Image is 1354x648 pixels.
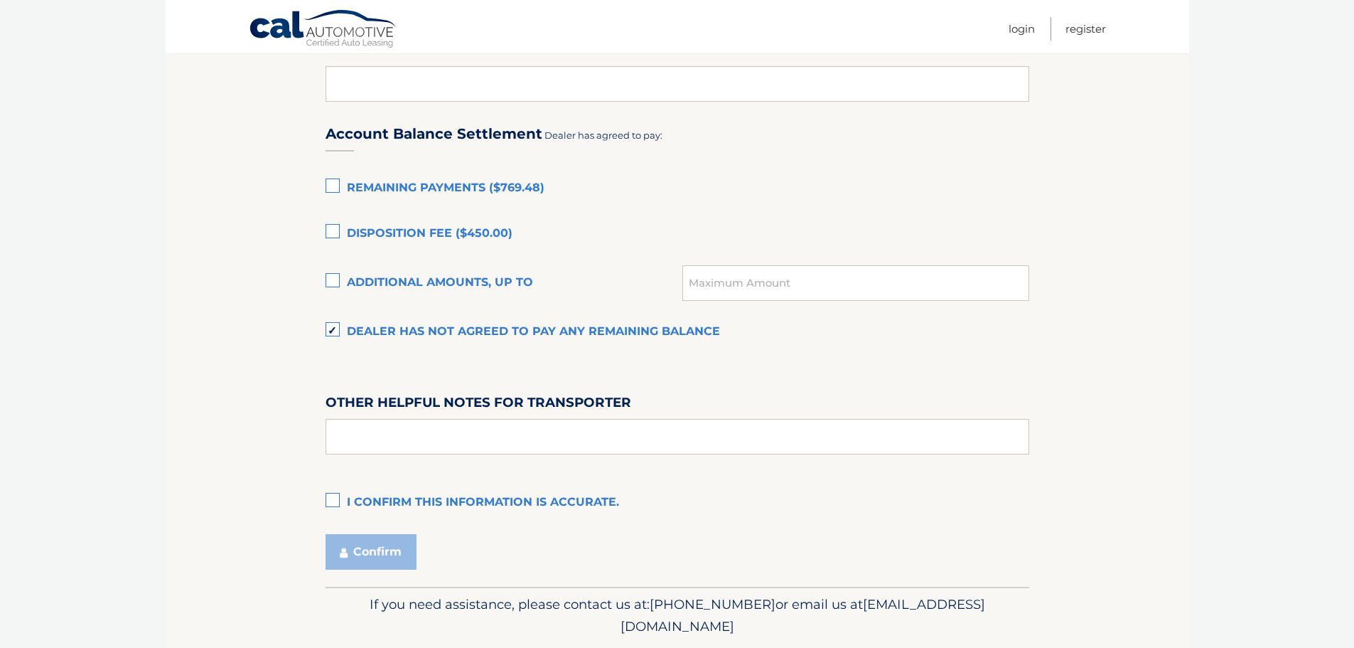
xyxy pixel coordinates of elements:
[1065,17,1106,41] a: Register
[326,269,683,297] label: Additional amounts, up to
[326,174,1029,203] label: Remaining Payments ($769.48)
[326,534,417,570] button: Confirm
[650,596,775,612] span: [PHONE_NUMBER]
[326,220,1029,248] label: Disposition Fee ($450.00)
[326,318,1029,346] label: Dealer has not agreed to pay any remaining balance
[326,489,1029,517] label: I confirm this information is accurate.
[335,593,1020,639] p: If you need assistance, please contact us at: or email us at
[682,265,1028,301] input: Maximum Amount
[249,9,398,51] a: Cal Automotive
[326,392,631,418] label: Other helpful notes for transporter
[1009,17,1035,41] a: Login
[544,129,662,141] span: Dealer has agreed to pay:
[326,125,542,143] h3: Account Balance Settlement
